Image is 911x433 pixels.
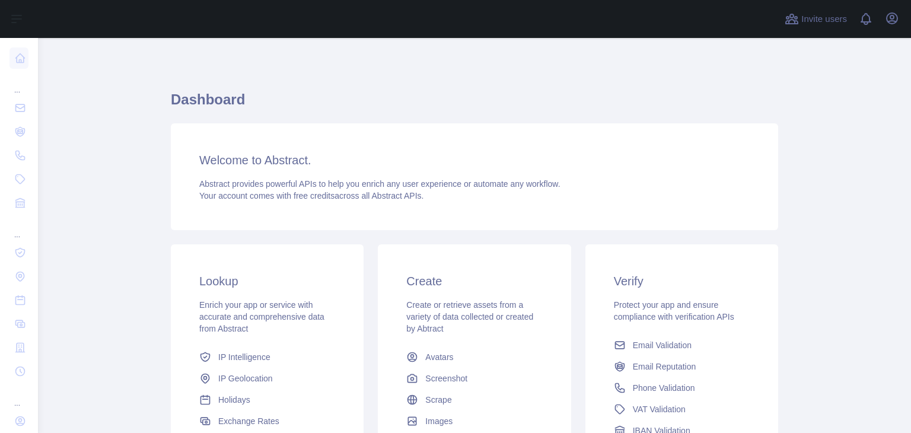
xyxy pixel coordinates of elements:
span: Protect your app and ensure compliance with verification APIs [614,300,734,321]
span: Abstract provides powerful APIs to help you enrich any user experience or automate any workflow. [199,179,560,189]
a: Avatars [402,346,547,368]
a: IP Intelligence [195,346,340,368]
span: Enrich your app or service with accurate and comprehensive data from Abstract [199,300,324,333]
span: Screenshot [425,372,467,384]
a: Holidays [195,389,340,410]
a: Exchange Rates [195,410,340,432]
span: Email Reputation [633,361,696,372]
span: Avatars [425,351,453,363]
span: VAT Validation [633,403,686,415]
span: Images [425,415,453,427]
h3: Create [406,273,542,289]
div: ... [9,71,28,95]
span: Email Validation [633,339,692,351]
span: Scrape [425,394,451,406]
h3: Welcome to Abstract. [199,152,750,168]
span: Phone Validation [633,382,695,394]
h1: Dashboard [171,90,778,119]
h3: Lookup [199,273,335,289]
h3: Verify [614,273,750,289]
div: ... [9,384,28,408]
span: Create or retrieve assets from a variety of data collected or created by Abtract [406,300,533,333]
a: VAT Validation [609,399,754,420]
span: Exchange Rates [218,415,279,427]
span: Invite users [801,12,847,26]
a: Phone Validation [609,377,754,399]
span: free credits [294,191,335,200]
a: Images [402,410,547,432]
span: IP Intelligence [218,351,270,363]
a: Email Reputation [609,356,754,377]
a: Screenshot [402,368,547,389]
div: ... [9,216,28,240]
a: Scrape [402,389,547,410]
a: Email Validation [609,335,754,356]
span: Your account comes with across all Abstract APIs. [199,191,423,200]
span: IP Geolocation [218,372,273,384]
a: IP Geolocation [195,368,340,389]
button: Invite users [782,9,849,28]
span: Holidays [218,394,250,406]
